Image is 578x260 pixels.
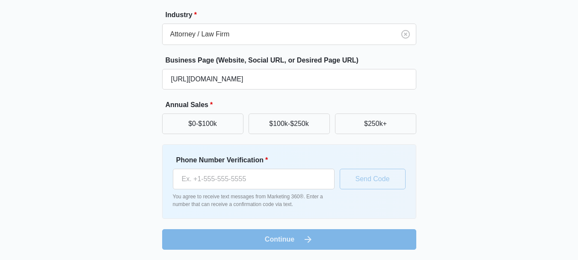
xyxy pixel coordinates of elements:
[166,10,420,20] label: Industry
[162,69,416,90] input: e.g. janesplumbing.com
[173,169,335,189] input: Ex. +1-555-555-5555
[173,193,335,208] p: You agree to receive text messages from Marketing 360®. Enter a number that can receive a confirm...
[162,114,243,134] button: $0-$100k
[166,55,420,66] label: Business Page (Website, Social URL, or Desired Page URL)
[335,114,416,134] button: $250k+
[249,114,330,134] button: $100k-$250k
[166,100,420,110] label: Annual Sales
[399,27,412,41] button: Clear
[176,155,338,165] label: Phone Number Verification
